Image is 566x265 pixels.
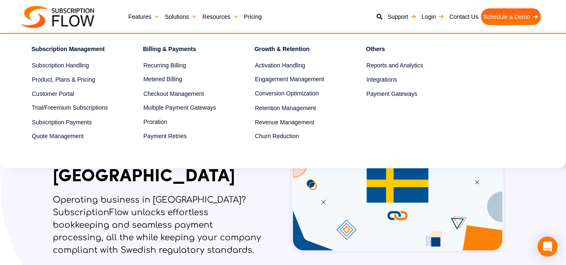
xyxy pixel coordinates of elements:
[143,90,204,98] span: Checkout Management
[481,8,541,25] a: Schedule a Demo
[32,75,95,84] span: Product, Plans & Pricing
[255,61,336,71] a: Activation Handling
[143,89,225,99] a: Checkout Management
[255,75,336,85] a: Engagement Management
[419,8,447,25] a: Login
[143,103,225,113] a: Multiple Payment Gateways
[32,89,114,99] a: Customer Portal
[255,104,316,113] span: Retention Management
[255,89,336,99] a: Conversion Optimization
[143,132,186,141] span: Payment Retries
[255,117,336,127] a: Revenue Management
[367,75,397,84] span: Integrations
[385,8,419,25] a: Support
[32,103,114,113] a: Trial/Freemium Subscriptions
[538,237,558,257] div: Open Intercom Messenger
[32,118,92,127] span: Subscription Payments
[255,132,299,141] span: Churn Reduction
[143,75,225,85] a: Metered Billing
[143,117,225,127] a: Proration
[367,89,448,99] a: Payment Gateways
[32,90,74,98] span: Customer Portal
[241,8,264,25] a: Pricing
[32,61,114,71] a: Subscription Handling
[126,8,162,25] a: Features
[255,118,314,127] span: Revenue Management
[143,61,225,71] a: Recurring Billing
[21,6,94,28] img: Subscriptionflow
[367,75,448,85] a: Integrations
[255,103,336,113] a: Retention Management
[143,61,186,70] span: Recurring Billing
[143,131,225,142] a: Payment Retries
[32,117,114,127] a: Subscription Payments
[143,44,225,57] h4: Billing & Payments
[254,44,336,57] h4: Growth & Retention
[162,8,200,25] a: Solutions
[447,8,481,25] a: Contact Us
[255,131,336,142] a: Churn Reduction
[31,44,114,57] h4: Subscription Management
[367,90,417,98] span: Payment Gateways
[367,61,448,71] a: Reports and Analytics
[53,194,261,265] p: Operating business in [GEOGRAPHIC_DATA]? SubscriptionFlow unlocks effortless bookkeeping and seam...
[32,131,114,142] a: Quote Management
[200,8,241,25] a: Resources
[32,75,114,85] a: Product, Plans & Pricing
[366,44,448,57] h4: Others
[53,75,261,185] h1: Master Invoice Compliance with Subscription Invoicing Software in [GEOGRAPHIC_DATA]
[367,61,423,70] span: Reports and Analytics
